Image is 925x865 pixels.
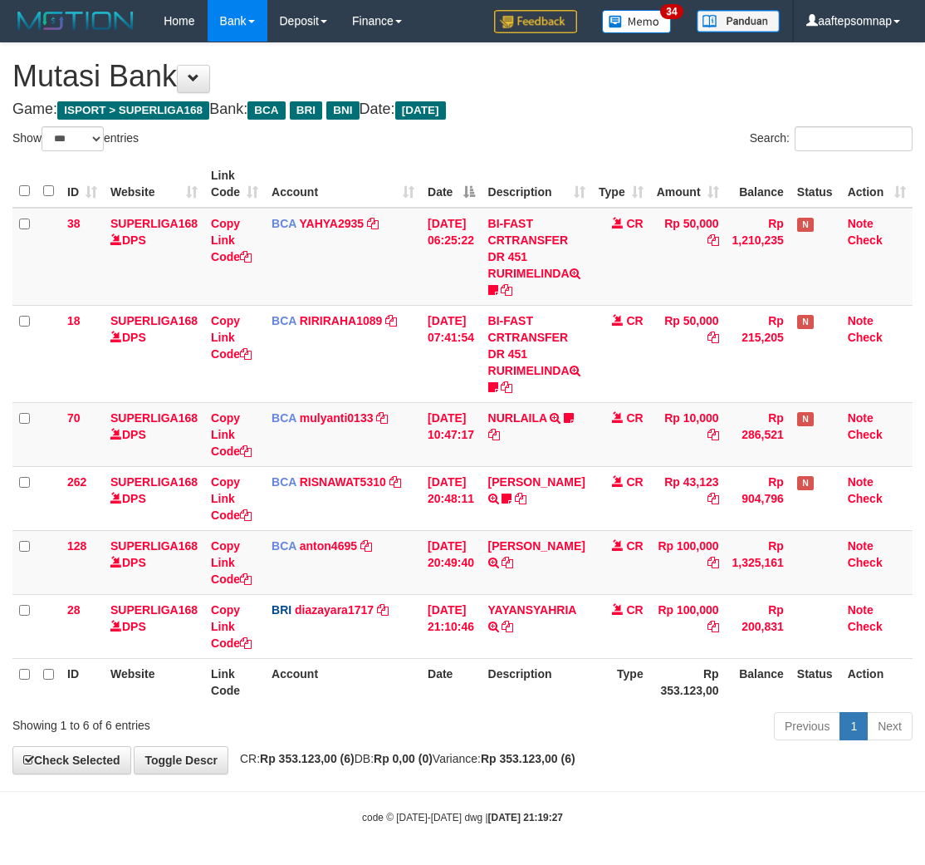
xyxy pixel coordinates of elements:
[204,658,265,705] th: Link Code
[650,305,726,402] td: Rp 50,000
[300,411,374,425] a: mulyanti0133
[790,160,841,208] th: Status
[12,126,139,151] label: Show entries
[626,475,643,489] span: CR
[211,314,252,361] a: Copy Link Code
[707,556,719,569] a: Copy Rp 100,000 to clipboard
[848,539,874,553] a: Note
[67,314,81,327] span: 18
[67,217,81,230] span: 38
[848,233,883,247] a: Check
[726,208,790,306] td: Rp 1,210,235
[104,402,204,466] td: DPS
[848,475,874,489] a: Note
[488,411,547,425] a: NURLAILA
[726,594,790,658] td: Rp 200,831
[848,217,874,230] a: Note
[211,411,252,458] a: Copy Link Code
[265,658,421,705] th: Account
[848,331,883,344] a: Check
[421,530,482,594] td: [DATE] 20:49:40
[260,752,355,765] strong: Rp 353.123,00 (6)
[707,233,719,247] a: Copy Rp 50,000 to clipboard
[488,428,500,441] a: Copy NURLAILA to clipboard
[421,305,482,402] td: [DATE] 07:41:54
[421,402,482,466] td: [DATE] 10:47:17
[848,556,883,569] a: Check
[515,492,526,505] a: Copy YOSI EFENDI to clipboard
[57,101,209,120] span: ISPORT > SUPERLIGA168
[626,217,643,230] span: CR
[247,101,285,120] span: BCA
[707,620,719,633] a: Copy Rp 100,000 to clipboard
[300,475,386,489] a: RISNAWAT5310
[104,594,204,658] td: DPS
[867,712,913,740] a: Next
[848,314,874,327] a: Note
[211,603,252,650] a: Copy Link Code
[501,381,512,394] a: Copy BI-FAST CRTRANSFER DR 451 RURIMELINDA to clipboard
[626,314,643,327] span: CR
[482,160,592,208] th: Description: activate to sort column ascending
[726,160,790,208] th: Balance
[841,658,913,705] th: Action
[421,208,482,306] td: [DATE] 06:25:22
[726,466,790,530] td: Rp 904,796
[67,475,86,489] span: 262
[295,603,374,617] a: diazayara1717
[12,710,373,734] div: Showing 1 to 6 of 6 entries
[697,10,780,32] img: panduan.png
[104,658,204,705] th: Website
[650,402,726,466] td: Rp 10,000
[110,411,198,425] a: SUPERLIGA168
[104,466,204,530] td: DPS
[660,4,683,19] span: 34
[707,428,719,441] a: Copy Rp 10,000 to clipboard
[626,539,643,553] span: CR
[67,411,81,425] span: 70
[272,217,296,230] span: BCA
[750,126,913,151] label: Search:
[650,160,726,208] th: Amount: activate to sort column ascending
[494,10,577,33] img: Feedback.jpg
[602,10,672,33] img: Button%20Memo.svg
[626,603,643,617] span: CR
[421,160,482,208] th: Date: activate to sort column descending
[650,658,726,705] th: Rp 353.123,00
[61,658,104,705] th: ID
[362,812,563,823] small: code © [DATE]-[DATE] dwg |
[726,658,790,705] th: Balance
[797,218,814,232] span: Has Note
[204,160,265,208] th: Link Code: activate to sort column ascending
[626,411,643,425] span: CR
[272,539,296,553] span: BCA
[110,217,198,230] a: SUPERLIGA168
[839,712,868,740] a: 1
[502,556,513,569] a: Copy ARDHI SOFIAN to clipboard
[211,539,252,586] a: Copy Link Code
[104,208,204,306] td: DPS
[707,331,719,344] a: Copy Rp 50,000 to clipboard
[797,315,814,329] span: Has Note
[272,603,291,617] span: BRI
[211,217,252,263] a: Copy Link Code
[134,746,228,774] a: Toggle Descr
[290,101,322,120] span: BRI
[110,314,198,327] a: SUPERLIGA168
[502,620,513,633] a: Copy YAYANSYAHRIA to clipboard
[848,492,883,505] a: Check
[67,603,81,617] span: 28
[790,658,841,705] th: Status
[385,314,397,327] a: Copy RIRIRAHA1089 to clipboard
[482,208,592,306] td: BI-FAST CRTRANSFER DR 451 RURIMELINDA
[389,475,401,489] a: Copy RISNAWAT5310 to clipboard
[797,476,814,490] span: Has Note
[61,160,104,208] th: ID: activate to sort column ascending
[841,160,913,208] th: Action: activate to sort column ascending
[488,539,585,553] a: [PERSON_NAME]
[488,603,576,617] a: YAYANSYAHRIA
[481,752,575,765] strong: Rp 353.123,00 (6)
[650,466,726,530] td: Rp 43,123
[707,492,719,505] a: Copy Rp 43,123 to clipboard
[592,658,650,705] th: Type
